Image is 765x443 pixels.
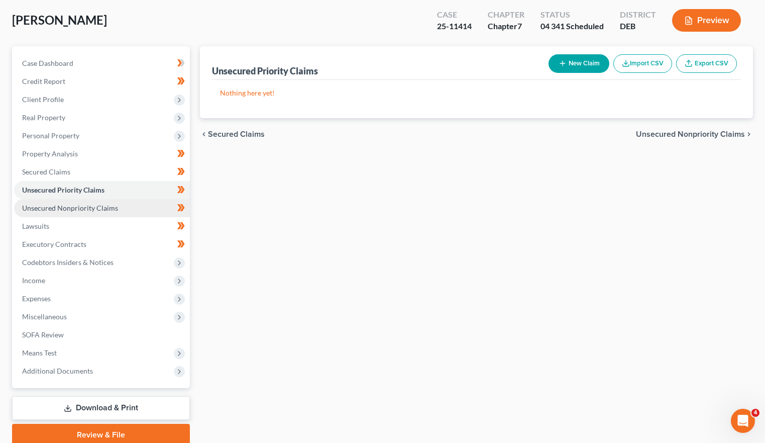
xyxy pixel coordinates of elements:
span: Property Analysis [22,149,78,158]
iframe: Intercom live chat [731,409,755,433]
span: Means Test [22,348,57,357]
div: 04 341 Scheduled [540,21,604,32]
span: Real Property [22,113,65,122]
div: Chapter [488,21,524,32]
a: Executory Contracts [14,235,190,253]
a: Lawsuits [14,217,190,235]
span: Unsecured Nonpriority Claims [22,204,118,212]
div: District [620,9,656,21]
span: Codebtors Insiders & Notices [22,258,114,267]
a: Export CSV [676,54,737,73]
p: Nothing here yet! [220,88,733,98]
div: 25-11414 [437,21,472,32]
span: Additional Documents [22,367,93,375]
span: SOFA Review [22,330,64,339]
i: chevron_right [745,130,753,138]
i: chevron_left [200,130,208,138]
button: Import CSV [613,54,672,73]
button: chevron_left Secured Claims [200,130,265,138]
div: Case [437,9,472,21]
span: Miscellaneous [22,312,67,321]
a: SOFA Review [14,326,190,344]
span: Lawsuits [22,222,49,230]
a: Unsecured Nonpriority Claims [14,199,190,217]
span: Secured Claims [22,167,70,176]
span: Credit Report [22,77,65,85]
a: Secured Claims [14,163,190,181]
span: [PERSON_NAME] [12,13,107,27]
a: Property Analysis [14,145,190,163]
span: Client Profile [22,95,64,104]
a: Download & Print [12,396,190,420]
span: Unsecured Nonpriority Claims [636,130,745,138]
span: Unsecured Priority Claims [22,186,104,194]
span: Expenses [22,294,51,303]
span: Income [22,276,45,285]
span: Case Dashboard [22,59,73,67]
button: Preview [672,9,741,32]
span: Personal Property [22,131,79,140]
span: 7 [517,21,522,31]
a: Case Dashboard [14,54,190,72]
span: Secured Claims [208,130,265,138]
button: New Claim [549,54,609,73]
div: Status [540,9,604,21]
button: Unsecured Nonpriority Claims chevron_right [636,130,753,138]
span: 4 [751,409,759,417]
a: Credit Report [14,72,190,91]
div: Chapter [488,9,524,21]
div: DEB [620,21,656,32]
span: Executory Contracts [22,240,86,248]
div: Unsecured Priority Claims [212,65,318,77]
a: Unsecured Priority Claims [14,181,190,199]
